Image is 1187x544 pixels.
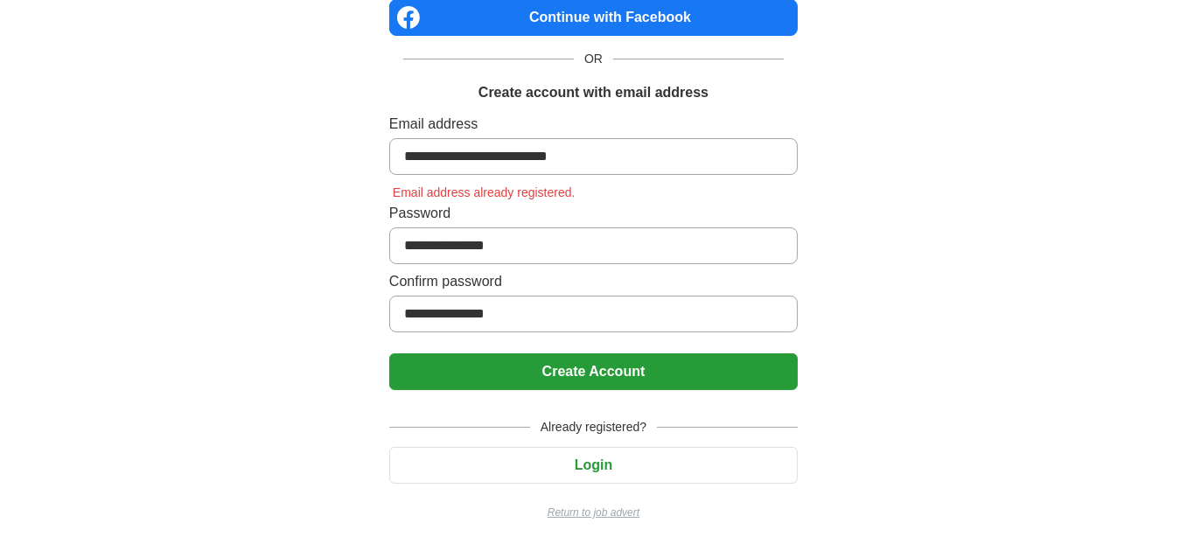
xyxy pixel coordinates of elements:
[389,203,798,224] label: Password
[530,418,657,436] span: Already registered?
[574,50,613,68] span: OR
[389,185,579,199] span: Email address already registered.
[389,353,798,390] button: Create Account
[389,114,798,135] label: Email address
[389,447,798,484] button: Login
[478,82,709,103] h1: Create account with email address
[389,271,798,292] label: Confirm password
[389,505,798,520] a: Return to job advert
[389,457,798,472] a: Login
